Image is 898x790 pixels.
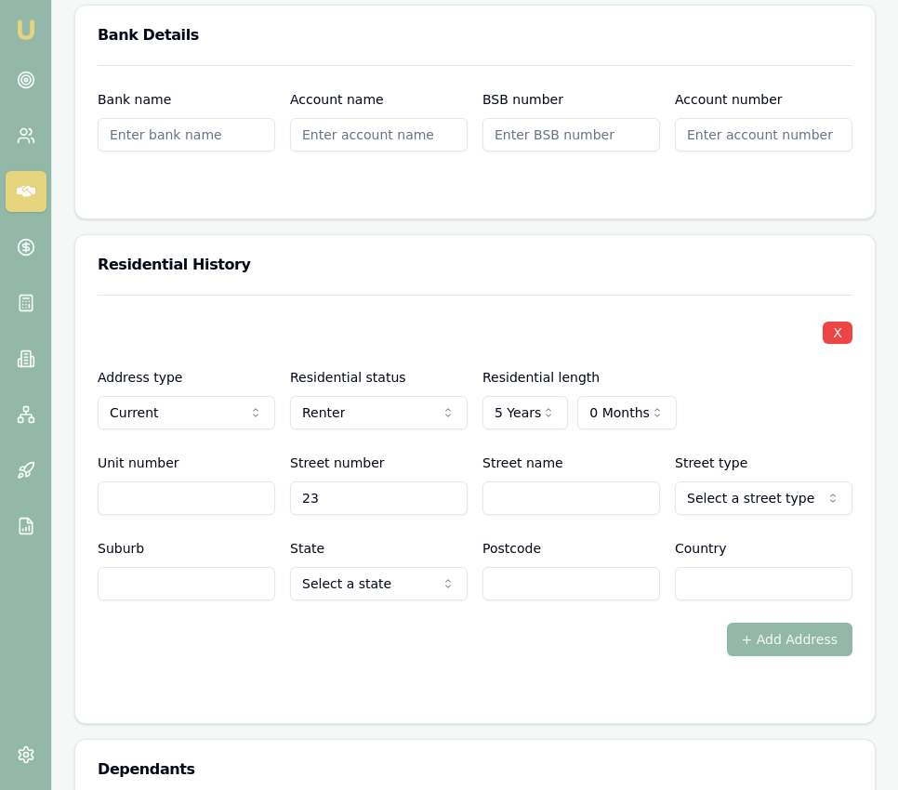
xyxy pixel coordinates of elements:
input: Enter BSB number [482,118,660,151]
label: Address type [98,370,182,385]
button: X [823,322,852,344]
label: Country [675,541,727,556]
input: Enter bank name [98,118,275,151]
label: Bank name [98,92,171,107]
h3: Residential History [98,257,852,272]
label: Suburb [98,541,144,556]
label: BSB number [482,92,563,107]
img: emu-icon-u.png [15,19,37,41]
h3: Dependants [98,762,852,777]
h3: Bank Details [98,28,852,43]
label: Street name [482,455,563,470]
button: + Add Address [727,623,853,656]
label: Unit number [98,455,179,470]
label: State [290,541,324,556]
label: Account name [290,92,384,107]
label: Street number [290,455,385,470]
input: Enter account number [675,118,852,151]
label: Postcode [482,541,541,556]
label: Account number [675,92,783,107]
input: Enter account name [290,118,468,151]
label: Residential length [482,370,600,385]
label: Residential status [290,370,406,385]
label: Street type [675,455,747,470]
